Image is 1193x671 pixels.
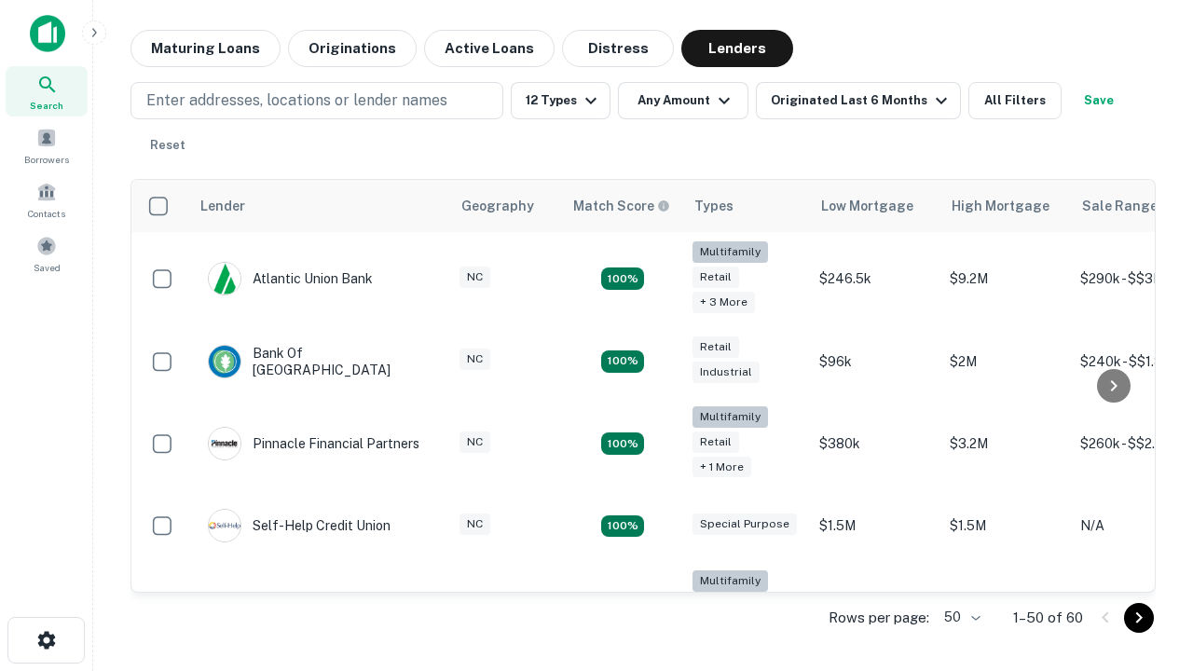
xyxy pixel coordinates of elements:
[28,206,65,221] span: Contacts
[6,228,88,279] a: Saved
[601,515,644,538] div: Matching Properties: 11, hasApolloMatch: undefined
[459,514,490,535] div: NC
[601,350,644,373] div: Matching Properties: 15, hasApolloMatch: undefined
[681,30,793,67] button: Lenders
[450,180,562,232] th: Geography
[1100,462,1193,552] iframe: Chat Widget
[940,232,1071,326] td: $9.2M
[692,457,751,478] div: + 1 more
[940,326,1071,397] td: $2M
[30,98,63,113] span: Search
[940,490,1071,561] td: $1.5M
[810,490,940,561] td: $1.5M
[209,428,240,459] img: picture
[208,509,391,542] div: Self-help Credit Union
[573,196,666,216] h6: Match Score
[692,570,768,592] div: Multifamily
[810,180,940,232] th: Low Mortgage
[618,82,748,119] button: Any Amount
[189,180,450,232] th: Lender
[692,514,797,535] div: Special Purpose
[130,82,503,119] button: Enter addresses, locations or lender names
[511,82,610,119] button: 12 Types
[692,406,768,428] div: Multifamily
[952,195,1049,217] div: High Mortgage
[601,432,644,455] div: Matching Properties: 18, hasApolloMatch: undefined
[810,232,940,326] td: $246.5k
[209,510,240,541] img: picture
[810,397,940,491] td: $380k
[24,152,69,167] span: Borrowers
[200,195,245,217] div: Lender
[810,326,940,397] td: $96k
[208,345,432,378] div: Bank Of [GEOGRAPHIC_DATA]
[940,397,1071,491] td: $3.2M
[821,195,913,217] div: Low Mortgage
[562,180,683,232] th: Capitalize uses an advanced AI algorithm to match your search with the best lender. The match sco...
[130,30,281,67] button: Maturing Loans
[424,30,555,67] button: Active Loans
[756,82,961,119] button: Originated Last 6 Months
[1124,603,1154,633] button: Go to next page
[138,127,198,164] button: Reset
[209,263,240,294] img: picture
[692,362,760,383] div: Industrial
[829,607,929,629] p: Rows per page:
[692,241,768,263] div: Multifamily
[1013,607,1083,629] p: 1–50 of 60
[6,120,88,171] a: Borrowers
[573,196,670,216] div: Capitalize uses an advanced AI algorithm to match your search with the best lender. The match sco...
[692,336,739,358] div: Retail
[692,292,755,313] div: + 3 more
[461,195,534,217] div: Geography
[30,15,65,52] img: capitalize-icon.png
[209,346,240,377] img: picture
[146,89,447,112] p: Enter addresses, locations or lender names
[34,260,61,275] span: Saved
[208,592,359,625] div: The Fidelity Bank
[810,561,940,655] td: $246k
[459,349,490,370] div: NC
[208,427,419,460] div: Pinnacle Financial Partners
[940,561,1071,655] td: $3.2M
[692,267,739,288] div: Retail
[771,89,953,112] div: Originated Last 6 Months
[601,267,644,290] div: Matching Properties: 10, hasApolloMatch: undefined
[459,431,490,453] div: NC
[937,604,983,631] div: 50
[6,174,88,225] a: Contacts
[208,262,373,295] div: Atlantic Union Bank
[694,195,734,217] div: Types
[288,30,417,67] button: Originations
[968,82,1062,119] button: All Filters
[683,180,810,232] th: Types
[6,66,88,116] a: Search
[459,267,490,288] div: NC
[562,30,674,67] button: Distress
[1082,195,1158,217] div: Sale Range
[940,180,1071,232] th: High Mortgage
[692,431,739,453] div: Retail
[1069,82,1129,119] button: Save your search to get updates of matches that match your search criteria.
